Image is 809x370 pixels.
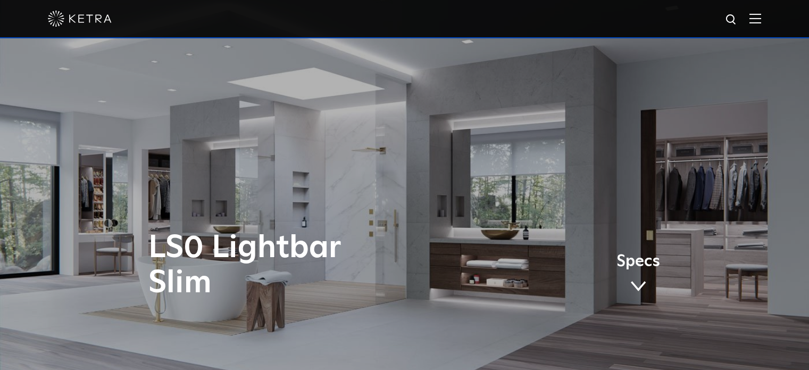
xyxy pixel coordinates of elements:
[749,13,761,23] img: Hamburger%20Nav.svg
[148,231,449,301] h1: LS0 Lightbar Slim
[616,254,660,295] a: Specs
[48,11,112,27] img: ketra-logo-2019-white
[616,254,660,269] span: Specs
[725,13,738,27] img: search icon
